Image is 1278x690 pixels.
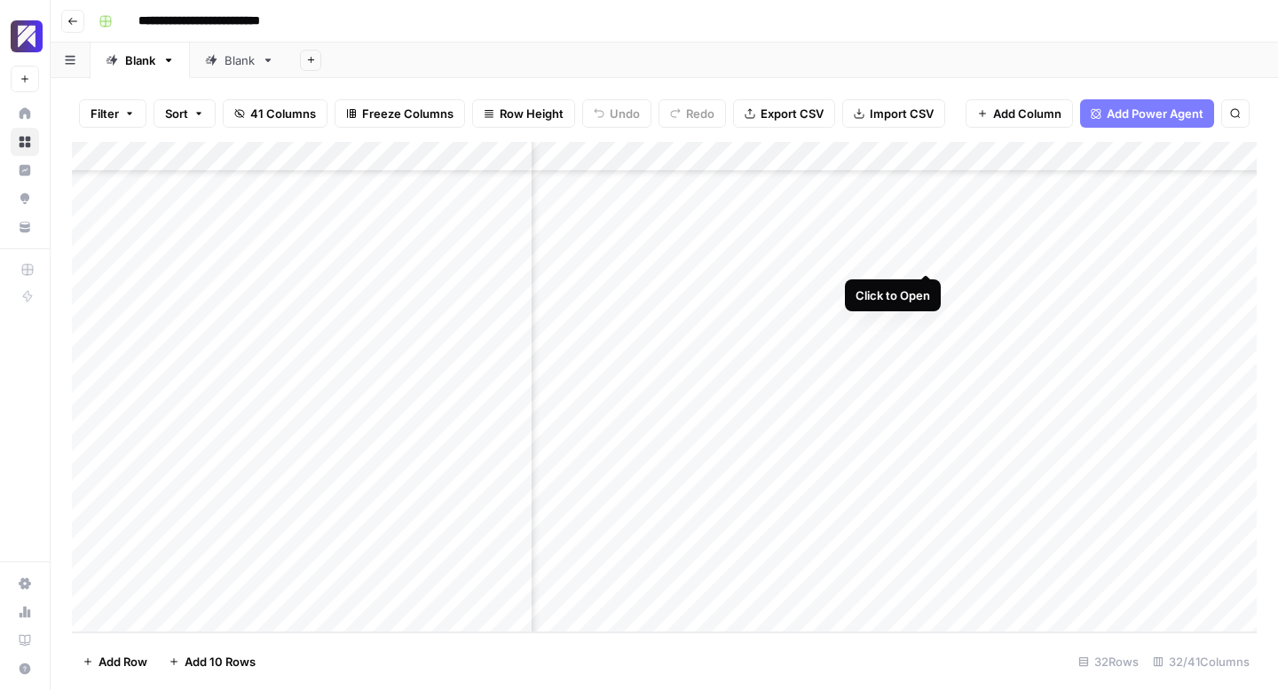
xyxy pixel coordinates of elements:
span: Add Row [99,653,147,670]
button: Export CSV [733,99,835,128]
span: Undo [610,105,640,122]
button: 41 Columns [223,99,327,128]
a: Browse [11,128,39,156]
div: Blank [125,51,155,69]
a: Blank [91,43,190,78]
a: Insights [11,156,39,184]
button: Add 10 Rows [158,647,266,676]
span: Import CSV [870,105,934,122]
button: Add Column [966,99,1073,128]
span: Add 10 Rows [185,653,256,670]
div: 32 Rows [1071,647,1146,676]
button: Redo [659,99,726,128]
span: Freeze Columns [362,105,454,122]
span: Add Power Agent [1107,105,1203,122]
img: Overjet - Test Logo [11,20,43,52]
a: Usage [11,598,39,626]
a: Opportunities [11,184,39,213]
span: Add Column [993,105,1061,122]
button: Freeze Columns [335,99,465,128]
button: Add Power Agent [1080,99,1214,128]
button: Row Height [472,99,575,128]
button: Sort [154,99,216,128]
a: Settings [11,569,39,598]
span: Row Height [500,105,564,122]
button: Undo [582,99,651,128]
span: 41 Columns [250,105,316,122]
div: 32/41 Columns [1146,647,1257,676]
button: Filter [79,99,146,128]
span: Redo [686,105,714,122]
a: Home [11,99,39,128]
div: Blank [225,51,255,69]
div: Click to Open [856,286,930,304]
button: Import CSV [842,99,945,128]
span: Sort [165,105,188,122]
button: Help + Support [11,655,39,683]
a: Blank [190,43,289,78]
button: Add Row [72,647,158,676]
a: Your Data [11,213,39,241]
span: Filter [91,105,119,122]
button: Workspace: Overjet - Test [11,14,39,59]
a: Learning Hub [11,626,39,655]
span: Export CSV [761,105,824,122]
